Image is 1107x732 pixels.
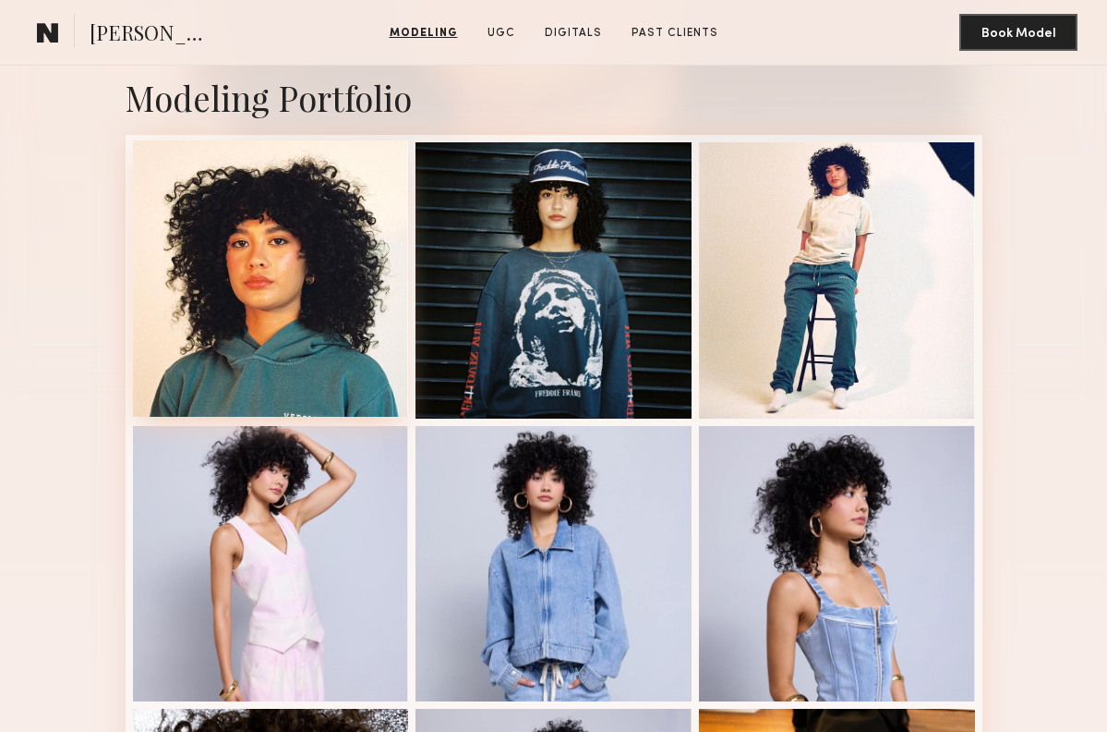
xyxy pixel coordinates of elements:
span: [PERSON_NAME] [90,18,218,51]
button: Book Model [959,14,1077,51]
a: Book Model [959,24,1077,40]
div: Modeling Portfolio [126,75,982,120]
a: Modeling [382,25,465,42]
a: UGC [480,25,523,42]
a: Past Clients [624,25,726,42]
a: Digitals [537,25,609,42]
